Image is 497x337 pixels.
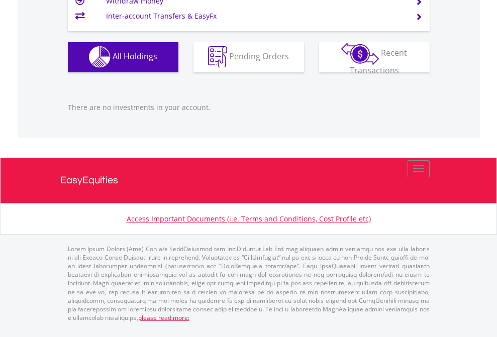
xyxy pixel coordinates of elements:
span: Recent Transactions [350,47,408,76]
a: Access Important Documents (i.e. Terms and Conditions, Cost Profile etc) [127,214,371,223]
button: Pending Orders [193,42,304,72]
button: All Holdings [68,42,178,72]
p: There are no investments in your account. [68,102,430,113]
td: Inter-account Transfers & EasyFx [106,9,403,24]
span: Pending Orders [229,51,289,62]
a: please read more: [138,313,189,322]
button: Recent Transactions [319,42,430,72]
a: EasyEquities [60,158,437,203]
img: pending_instructions-wht.png [208,46,227,68]
span: All Holdings [113,51,157,62]
img: transactions-zar-wht.png [341,43,379,65]
img: holdings-wht.png [89,46,111,68]
p: Lorem Ipsum Dolors (Ame) Con a/e SeddOeiusmod tem InciDiduntut Lab Etd mag aliquaen admin veniamq... [68,245,430,322]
